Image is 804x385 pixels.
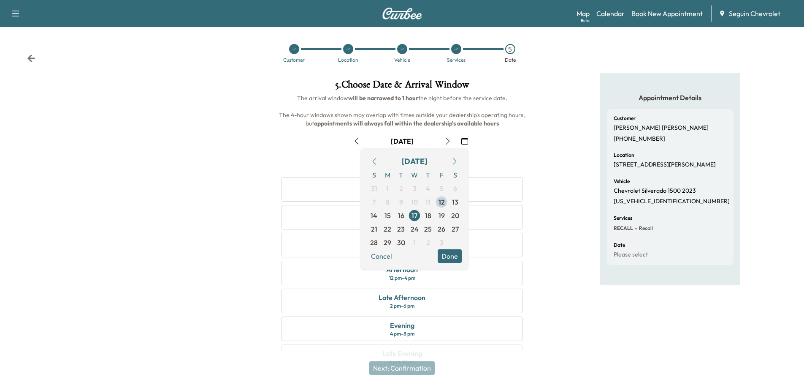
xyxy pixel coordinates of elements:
[314,120,499,127] b: appointments will always fall within the dealership's available hours
[581,17,590,24] div: Beta
[390,330,414,337] div: 4 pm - 8 pm
[577,8,590,19] a: MapBeta
[435,168,448,182] span: F
[413,183,417,194] span: 3
[411,197,418,207] span: 10
[424,224,432,234] span: 25
[386,197,390,207] span: 8
[384,238,391,248] span: 29
[382,8,422,19] img: Curbee Logo
[448,168,462,182] span: S
[372,197,376,207] span: 7
[379,292,425,303] div: Late Afternoon
[398,210,404,221] span: 16
[371,210,377,221] span: 14
[614,161,716,169] p: [STREET_ADDRESS][PERSON_NAME]
[453,183,457,194] span: 6
[399,197,403,207] span: 9
[413,238,416,248] span: 1
[390,303,414,309] div: 2 pm - 6 pm
[447,57,466,63] div: Services
[614,153,634,158] h6: Location
[338,57,358,63] div: Location
[614,179,630,184] h6: Vehicle
[505,44,515,54] div: 5
[391,137,414,146] div: [DATE]
[631,8,703,19] a: Book New Appointment
[367,168,381,182] span: S
[394,57,410,63] div: Vehicle
[439,210,445,221] span: 19
[614,225,633,232] span: RECALL
[426,183,430,194] span: 4
[452,224,459,234] span: 27
[614,243,625,248] h6: Date
[283,57,305,63] div: Customer
[390,320,414,330] div: Evening
[439,197,445,207] span: 12
[607,93,734,102] h5: Appointment Details
[275,79,529,94] h1: 5 . Choose Date & Arrival Window
[614,187,696,195] p: Chevrolet Silverado 1500 2023
[381,168,394,182] span: M
[633,224,637,232] span: -
[348,94,418,102] b: will be narrowed to 1 hour
[371,224,377,234] span: 21
[27,54,35,63] div: Back
[440,238,444,248] span: 3
[370,238,378,248] span: 28
[440,183,444,194] span: 5
[438,249,462,263] button: Done
[408,168,421,182] span: W
[389,275,415,281] div: 12 pm - 4 pm
[452,197,458,207] span: 13
[394,168,408,182] span: T
[397,238,405,248] span: 30
[596,8,625,19] a: Calendar
[614,116,636,121] h6: Customer
[729,8,780,19] span: Seguin Chevrolet
[614,135,665,143] p: [PHONE_NUMBER]
[397,224,405,234] span: 23
[279,94,526,127] span: The arrival window the night before the service date. The 4-hour windows shown may overlap with t...
[614,124,709,132] p: [PERSON_NAME] [PERSON_NAME]
[402,156,427,167] div: [DATE]
[411,224,419,234] span: 24
[426,238,430,248] span: 2
[438,224,445,234] span: 26
[637,225,653,232] span: Recall
[411,210,417,221] span: 17
[384,210,391,221] span: 15
[421,168,435,182] span: T
[451,210,459,221] span: 20
[425,197,430,207] span: 11
[505,57,516,63] div: Date
[367,249,396,263] button: Cancel
[386,183,389,194] span: 1
[371,183,377,194] span: 31
[425,210,431,221] span: 18
[384,224,391,234] span: 22
[614,198,730,205] p: [US_VEHICLE_IDENTIFICATION_NUMBER]
[614,216,632,221] h6: Services
[399,183,403,194] span: 2
[614,251,648,259] p: Please select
